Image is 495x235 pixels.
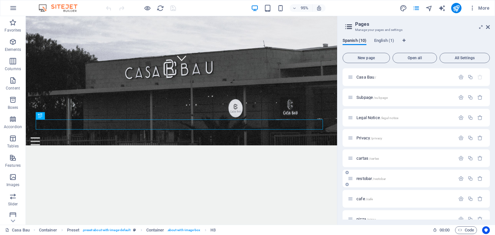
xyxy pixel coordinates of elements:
[458,176,464,181] div: Settings
[458,74,464,80] div: Settings
[468,74,473,80] div: Duplicate
[369,157,379,160] span: /cartas
[467,3,492,13] button: More
[425,4,433,12] button: navigator
[458,95,464,100] div: Settings
[375,76,376,79] span: /
[133,228,136,232] i: This element is a customizable preset
[468,135,473,141] div: Duplicate
[5,66,21,71] p: Columns
[345,56,387,60] span: New page
[393,53,437,63] button: Open all
[37,4,85,12] img: Editor Logo
[39,226,57,234] span: Click to select. Double-click to edit
[343,53,390,63] button: New page
[367,218,376,221] span: /pizza
[5,163,21,168] p: Features
[468,216,473,222] div: Duplicate
[477,95,483,100] div: Remove
[468,115,473,120] div: Duplicate
[290,4,313,12] button: 95%
[442,56,487,60] span: All Settings
[6,86,20,91] p: Content
[458,226,474,234] span: Code
[477,196,483,202] div: Remove
[412,4,420,12] button: pages
[477,216,483,222] div: Remove
[455,226,477,234] button: Code
[146,226,164,234] span: Click to select. Double-click to edit
[356,115,398,120] span: Click to open page
[366,197,373,201] span: /cafe
[444,228,445,232] span: :
[458,135,464,141] div: Settings
[400,5,407,12] i: Design (Ctrl+Alt+Y)
[438,4,446,12] button: text_generator
[354,176,455,181] div: restobar/restobar
[356,176,386,181] span: Click to open page
[355,21,490,27] h2: Pages
[354,217,455,221] div: pizza/pizza
[458,196,464,202] div: Settings
[400,4,407,12] button: design
[354,197,455,201] div: cafe/cafe
[210,226,216,234] span: Click to select. Double-click to edit
[440,53,490,63] button: All Settings
[477,155,483,161] div: Remove
[355,27,477,33] h3: Manage your pages and settings
[5,47,21,52] p: Elements
[343,37,366,46] span: Spanish (10)
[354,75,455,79] div: Casa Bau/
[468,196,473,202] div: Duplicate
[316,5,322,11] i: On resize automatically adjust zoom level to fit chosen device.
[4,124,22,129] p: Accordion
[477,176,483,181] div: Remove
[8,105,18,110] p: Boxes
[451,3,461,13] button: publish
[299,4,310,12] h6: 95%
[354,95,455,99] div: Subpage/subpage
[440,226,450,234] span: 00 00
[82,226,131,234] span: . preset-about-with-image-default
[371,136,382,140] span: /privacy
[343,38,490,50] div: Language Tabs
[477,135,483,141] div: Remove
[477,74,483,80] div: The startpage cannot be deleted
[356,196,373,201] span: Click to open page
[458,155,464,161] div: Settings
[373,177,386,181] span: /restobar
[468,95,473,100] div: Duplicate
[412,5,420,12] i: Pages (Ctrl+Alt+S)
[395,56,434,60] span: Open all
[381,116,399,120] span: /legal-notice
[468,176,473,181] div: Duplicate
[6,182,20,187] p: Images
[354,116,455,120] div: Legal Notice/legal-notice
[458,115,464,120] div: Settings
[356,217,376,221] span: Click to open page
[5,28,21,33] p: Favorites
[167,226,200,234] span: . about-with-image-box
[468,155,473,161] div: Duplicate
[356,95,388,100] span: Click to open page
[374,96,388,99] span: /subpage
[356,156,379,161] span: Click to open page
[354,136,455,140] div: Privacy/privacy
[143,4,151,12] button: Click here to leave preview mode and continue editing
[156,4,164,12] button: reload
[157,5,164,12] i: Reload page
[7,144,19,149] p: Tables
[482,226,490,234] button: Usercentrics
[458,216,464,222] div: Settings
[356,75,376,80] span: Click to open page
[374,37,394,46] span: English (1)
[8,202,18,207] p: Slider
[5,226,30,234] a: Click to cancel selection. Double-click to open Pages
[67,226,80,234] span: Click to select. Double-click to edit
[433,226,450,234] h6: Session time
[477,115,483,120] div: Remove
[39,226,216,234] nav: breadcrumb
[469,5,490,11] span: More
[356,136,382,140] span: Click to open page
[354,156,455,160] div: cartas/cartas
